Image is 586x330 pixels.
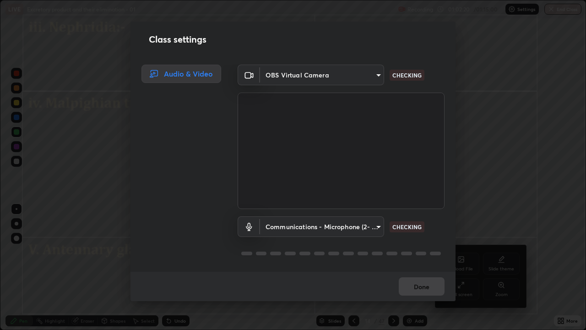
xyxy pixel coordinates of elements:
[392,71,422,79] p: CHECKING
[141,65,221,83] div: Audio & Video
[392,223,422,231] p: CHECKING
[260,216,384,237] div: OBS Virtual Camera
[260,65,384,85] div: OBS Virtual Camera
[149,33,206,46] h2: Class settings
